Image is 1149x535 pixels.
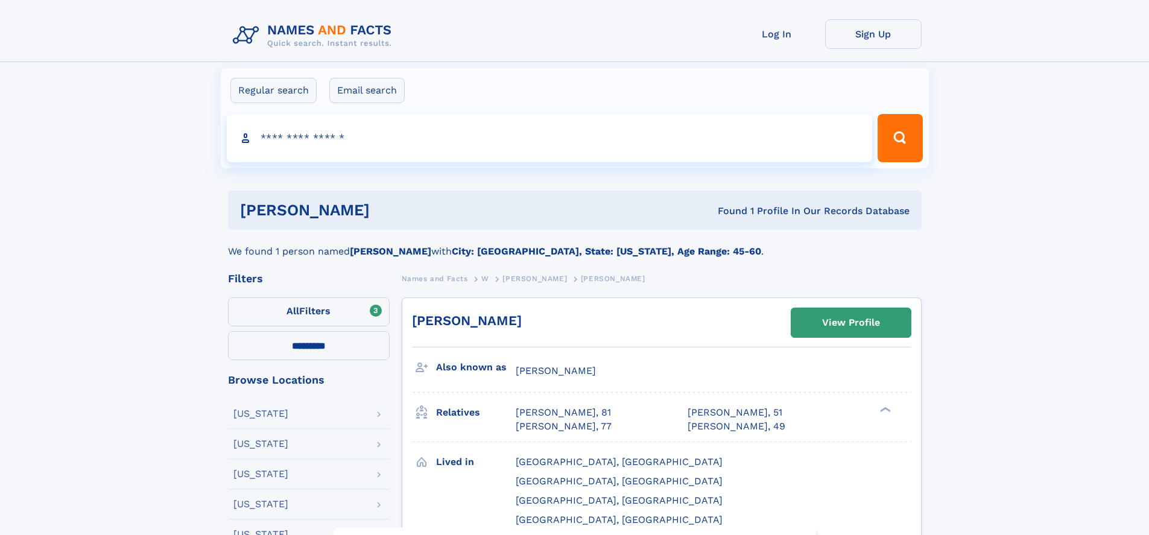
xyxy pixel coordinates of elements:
[791,308,911,337] a: View Profile
[402,271,468,286] a: Names and Facts
[581,274,645,283] span: [PERSON_NAME]
[516,365,596,376] span: [PERSON_NAME]
[502,274,567,283] span: [PERSON_NAME]
[516,475,723,487] span: [GEOGRAPHIC_DATA], [GEOGRAPHIC_DATA]
[436,402,516,423] h3: Relatives
[825,19,922,49] a: Sign Up
[516,514,723,525] span: [GEOGRAPHIC_DATA], [GEOGRAPHIC_DATA]
[228,375,390,385] div: Browse Locations
[286,305,299,317] span: All
[228,19,402,52] img: Logo Names and Facts
[228,297,390,326] label: Filters
[412,313,522,328] a: [PERSON_NAME]
[230,78,317,103] label: Regular search
[452,245,761,257] b: City: [GEOGRAPHIC_DATA], State: [US_STATE], Age Range: 45-60
[502,271,567,286] a: [PERSON_NAME]
[543,204,910,218] div: Found 1 Profile In Our Records Database
[516,495,723,506] span: [GEOGRAPHIC_DATA], [GEOGRAPHIC_DATA]
[233,409,288,419] div: [US_STATE]
[877,406,891,414] div: ❯
[233,439,288,449] div: [US_STATE]
[350,245,431,257] b: [PERSON_NAME]
[481,274,489,283] span: W
[878,114,922,162] button: Search Button
[516,420,612,433] a: [PERSON_NAME], 77
[516,456,723,467] span: [GEOGRAPHIC_DATA], [GEOGRAPHIC_DATA]
[233,499,288,509] div: [US_STATE]
[436,452,516,472] h3: Lived in
[729,19,825,49] a: Log In
[436,357,516,378] h3: Also known as
[688,406,782,419] a: [PERSON_NAME], 51
[227,114,873,162] input: search input
[481,271,489,286] a: W
[688,420,785,433] a: [PERSON_NAME], 49
[822,309,880,337] div: View Profile
[240,203,544,218] h1: [PERSON_NAME]
[233,469,288,479] div: [US_STATE]
[329,78,405,103] label: Email search
[516,406,611,419] a: [PERSON_NAME], 81
[228,273,390,284] div: Filters
[228,230,922,259] div: We found 1 person named with .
